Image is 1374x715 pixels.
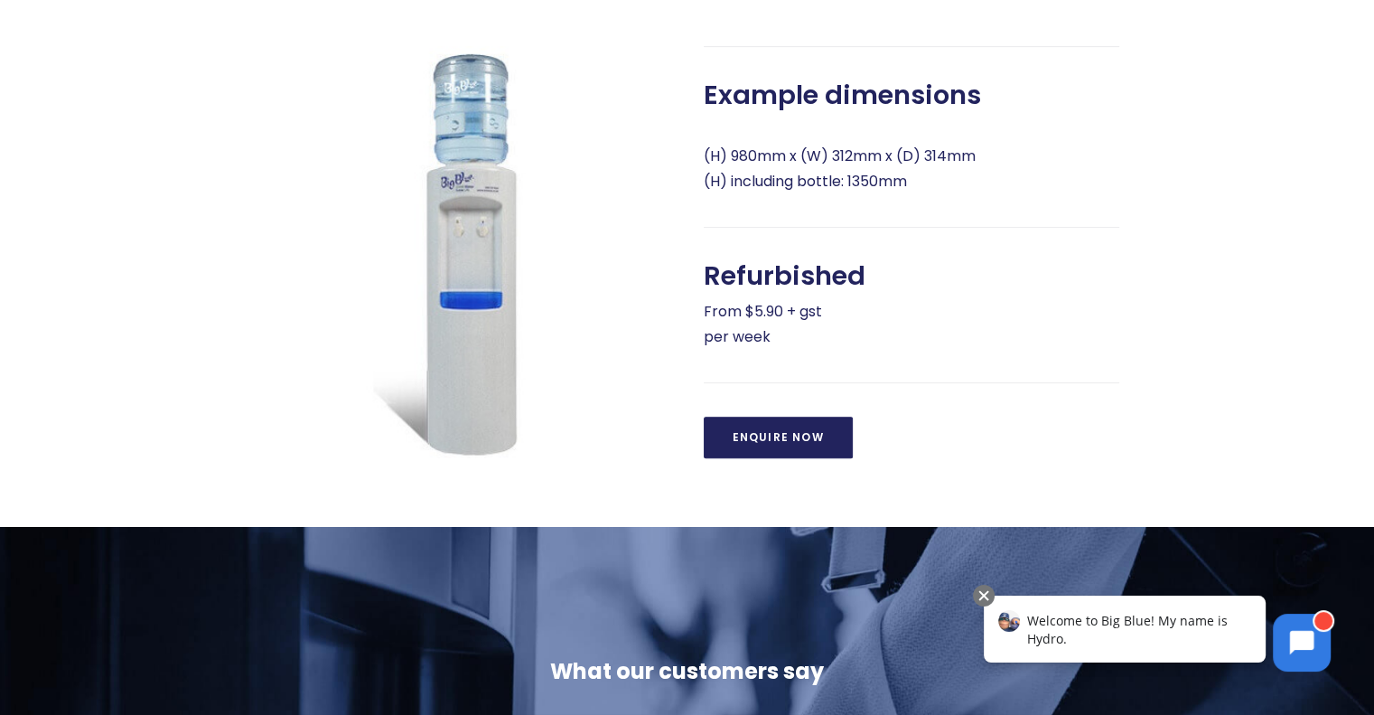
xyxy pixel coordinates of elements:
[704,80,981,111] span: Example dimensions
[704,260,865,292] span: Refurbished
[965,581,1349,690] iframe: Chatbot
[233,657,1140,686] div: What our customers say
[704,299,1119,350] p: From $5.90 + gst per week
[704,417,853,458] a: Enquire Now
[704,144,1119,194] p: (H) 980mm x (W) 312mm x (D) 314mm (H) including bottle: 1350mm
